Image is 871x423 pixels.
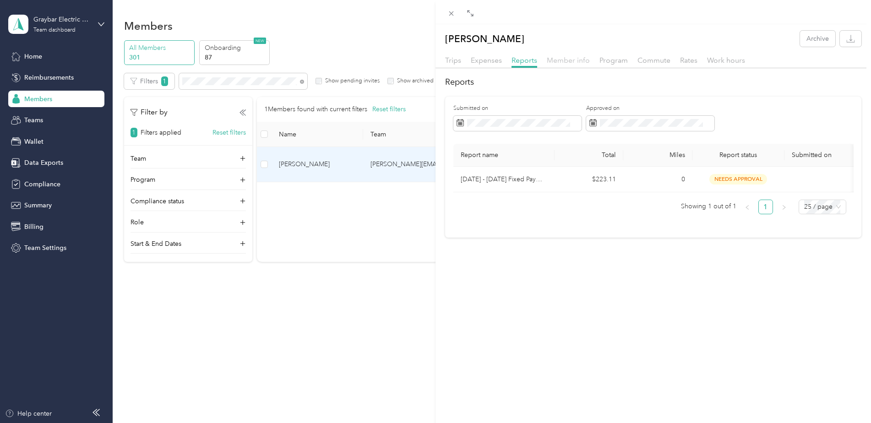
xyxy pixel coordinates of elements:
[740,200,755,214] button: left
[777,200,791,214] button: right
[445,31,524,47] p: [PERSON_NAME]
[759,200,773,214] a: 1
[758,200,773,214] li: 1
[800,31,835,47] button: Archive
[681,200,736,213] span: Showing 1 out of 1
[445,56,461,65] span: Trips
[453,144,555,167] th: Report name
[599,56,628,65] span: Program
[547,56,590,65] span: Member info
[445,76,861,88] h2: Reports
[740,200,755,214] li: Previous Page
[777,200,791,214] li: Next Page
[781,205,787,210] span: right
[512,56,537,65] span: Reports
[680,56,697,65] span: Rates
[562,151,616,159] div: Total
[799,200,846,214] div: Page Size
[745,205,750,210] span: left
[555,167,624,192] td: $223.11
[586,104,714,113] label: Approved on
[709,174,767,184] span: needs approval
[637,56,670,65] span: Commute
[820,372,871,423] iframe: Everlance-gr Chat Button Frame
[707,56,745,65] span: Work hours
[700,151,777,159] span: Report status
[623,167,692,192] td: 0
[471,56,502,65] span: Expenses
[453,104,582,113] label: Submitted on
[804,200,841,214] span: 25 / page
[461,174,547,184] p: [DATE] - [DATE] Fixed Payment
[631,151,685,159] div: Miles
[784,144,854,167] th: Submitted on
